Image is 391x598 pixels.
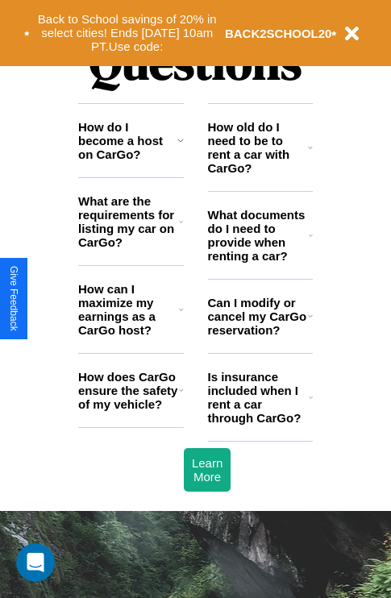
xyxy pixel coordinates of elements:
button: Learn More [184,448,231,492]
h3: What are the requirements for listing my car on CarGo? [78,194,179,249]
button: Back to School savings of 20% in select cities! Ends [DATE] 10am PT.Use code: [30,8,225,58]
div: Give Feedback [8,266,19,331]
h3: How can I maximize my earnings as a CarGo host? [78,282,179,337]
h3: How do I become a host on CarGo? [78,120,177,161]
h3: How old do I need to be to rent a car with CarGo? [208,120,309,175]
h3: How does CarGo ensure the safety of my vehicle? [78,370,179,411]
h3: Can I modify or cancel my CarGo reservation? [208,296,308,337]
h3: Is insurance included when I rent a car through CarGo? [208,370,309,425]
b: BACK2SCHOOL20 [225,27,332,40]
h3: What documents do I need to provide when renting a car? [208,208,310,263]
iframe: Intercom live chat [16,543,55,582]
